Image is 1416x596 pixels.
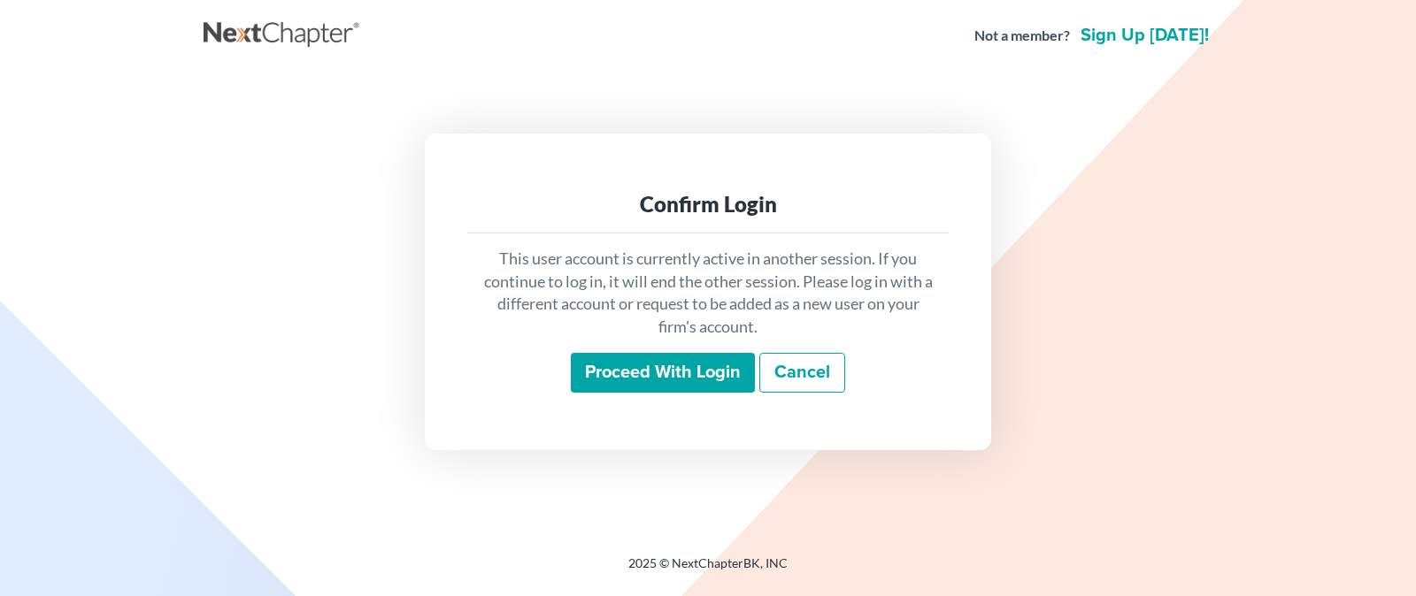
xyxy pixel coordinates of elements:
div: Confirm Login [481,190,935,218]
p: This user account is currently active in another session. If you continue to log in, it will end ... [481,248,935,339]
div: 2025 © NextChapterBK, INC [204,554,1212,586]
input: Proceed with login [571,353,755,394]
a: Sign up [DATE]! [1077,27,1212,44]
strong: Not a member? [974,26,1070,46]
a: Cancel [759,353,845,394]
